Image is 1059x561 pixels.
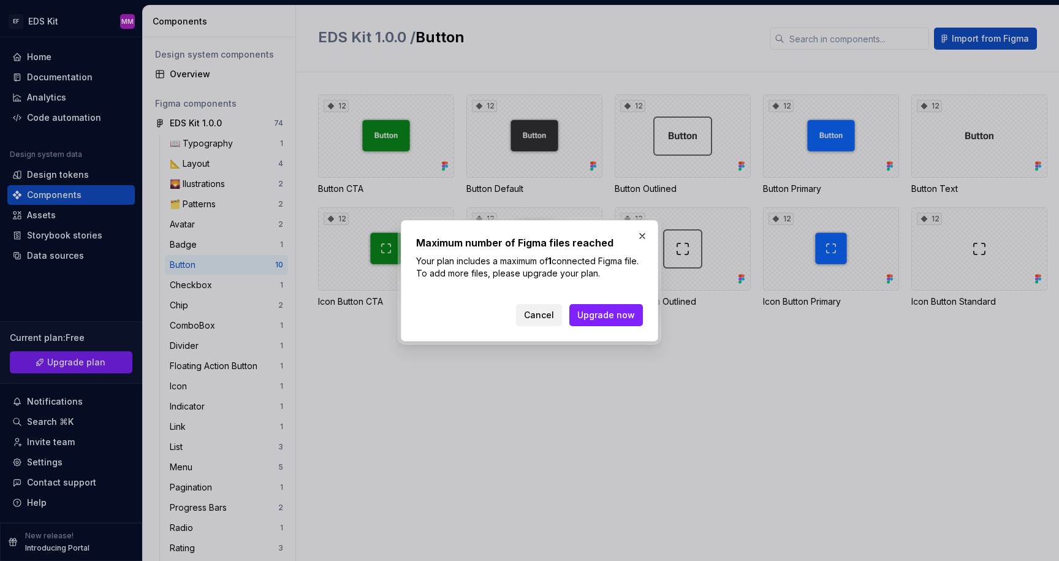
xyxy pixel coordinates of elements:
[524,309,554,321] span: Cancel
[516,304,562,326] button: Cancel
[548,256,552,266] b: 1
[577,309,635,321] span: Upgrade now
[416,235,643,250] h2: Maximum number of Figma files reached
[416,255,643,280] p: Your plan includes a maximum of connected Figma file. To add more files, please upgrade your plan.
[569,304,643,326] button: Upgrade now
